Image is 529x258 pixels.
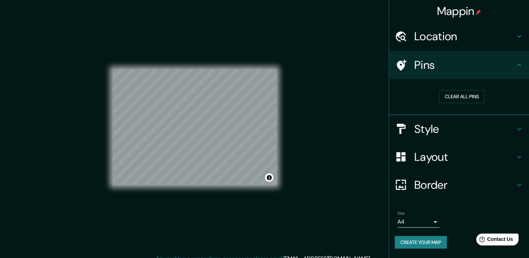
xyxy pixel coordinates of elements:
h4: Pins [414,58,515,72]
h4: Location [414,29,515,43]
div: Layout [389,143,529,171]
div: A4 [398,216,439,228]
div: Location [389,22,529,50]
div: Pins [389,51,529,79]
canvas: Map [113,69,277,185]
h4: Layout [414,150,515,164]
label: Size [398,210,405,216]
img: pin-icon.png [476,9,481,15]
div: Border [389,171,529,199]
button: Create your map [395,236,447,249]
h4: Mappin [437,4,481,18]
button: Toggle attribution [265,173,273,182]
iframe: Help widget launcher [467,231,521,250]
div: Style [389,115,529,143]
h4: Border [414,178,515,192]
h4: Style [414,122,515,136]
button: Clear all pins [439,90,485,103]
